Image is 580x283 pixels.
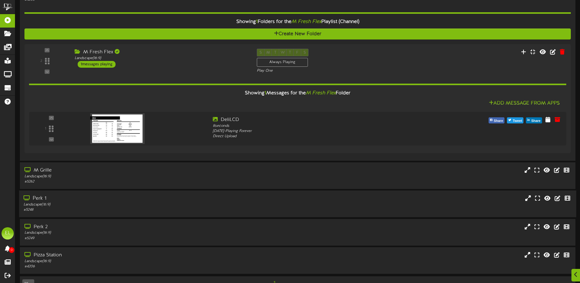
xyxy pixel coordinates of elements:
[24,174,247,179] div: Landscape ( 16:9 )
[2,227,14,240] div: EL
[24,236,247,241] div: # 5249
[530,118,542,124] span: Share
[257,68,384,74] div: Play One
[493,118,504,124] span: Share
[24,28,571,40] button: Create New Folder
[526,117,542,123] button: Share
[213,134,427,139] div: Direct Upload
[24,87,571,100] div: Showing Messages for the Folder
[257,58,308,67] div: Always Playing
[213,123,427,129] div: 8 seconds
[75,56,248,61] div: Landscape ( 16:9 )
[9,247,14,253] span: 0
[264,90,266,96] span: 1
[24,252,247,259] div: Pizza Station
[20,15,575,28] div: Showing Folders for the Playlist (Channel)
[24,207,246,213] div: # 5248
[256,19,258,25] span: 1
[75,49,248,56] div: M Fresh Flex
[306,90,336,96] i: M Fresh Flex
[213,116,427,123] div: DeliLCD
[24,167,247,174] div: M Grille
[24,264,247,269] div: # 4206
[24,195,246,202] div: Perk 1
[489,117,505,123] button: Share
[512,118,523,124] span: Tweet
[24,179,247,184] div: # 5262
[291,19,321,25] i: M Fresh Flex
[24,230,247,236] div: Landscape ( 16:9 )
[24,259,247,264] div: Landscape ( 16:9 )
[78,61,116,68] div: 1 messages playing
[90,113,145,144] img: e87fb4c4-b61c-4cb9-a4f4-66d24ec5972c.png
[213,129,427,134] div: [DATE] - Playing Forever
[487,100,562,107] button: Add Message From Apps
[507,117,523,123] button: Tweet
[24,202,246,207] div: Landscape ( 16:9 )
[24,224,247,231] div: Perk 2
